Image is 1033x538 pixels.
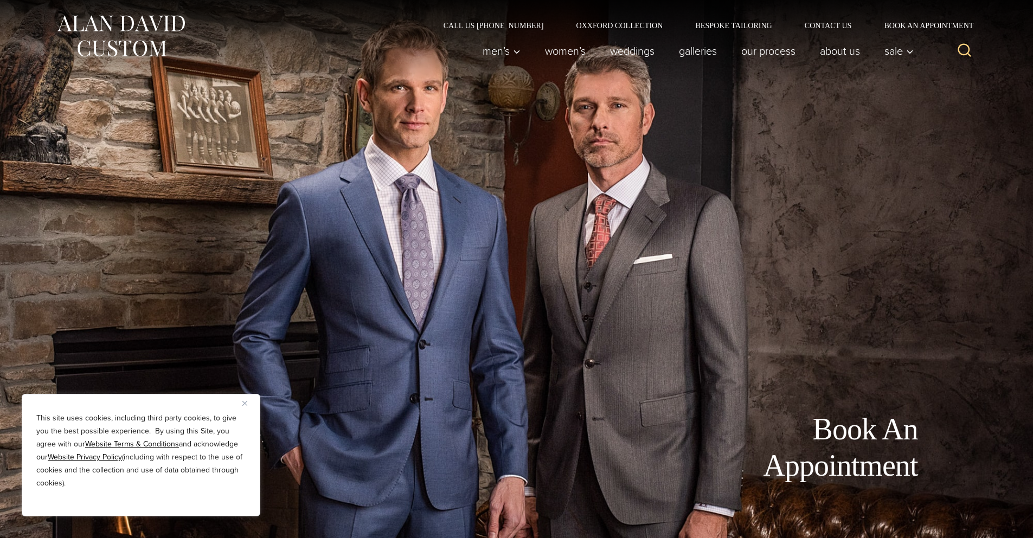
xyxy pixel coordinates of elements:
a: Website Privacy Policy [48,451,122,463]
a: Book an Appointment [868,22,977,29]
a: Galleries [666,40,729,62]
button: View Search Form [952,38,978,64]
nav: Secondary Navigation [427,22,978,29]
a: weddings [598,40,666,62]
a: Call Us [PHONE_NUMBER] [427,22,560,29]
a: Bespoke Tailoring [679,22,788,29]
a: Our Process [729,40,807,62]
img: Alan David Custom [56,12,186,60]
span: Men’s [483,46,521,56]
button: Close [242,397,255,410]
img: Close [242,401,247,406]
a: About Us [807,40,872,62]
a: Oxxford Collection [560,22,679,29]
a: Website Terms & Conditions [85,438,179,450]
h1: Book An Appointment [674,411,918,484]
span: Sale [884,46,914,56]
a: Women’s [532,40,598,62]
a: Contact Us [788,22,868,29]
p: This site uses cookies, including third party cookies, to give you the best possible experience. ... [36,412,246,490]
nav: Primary Navigation [470,40,919,62]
